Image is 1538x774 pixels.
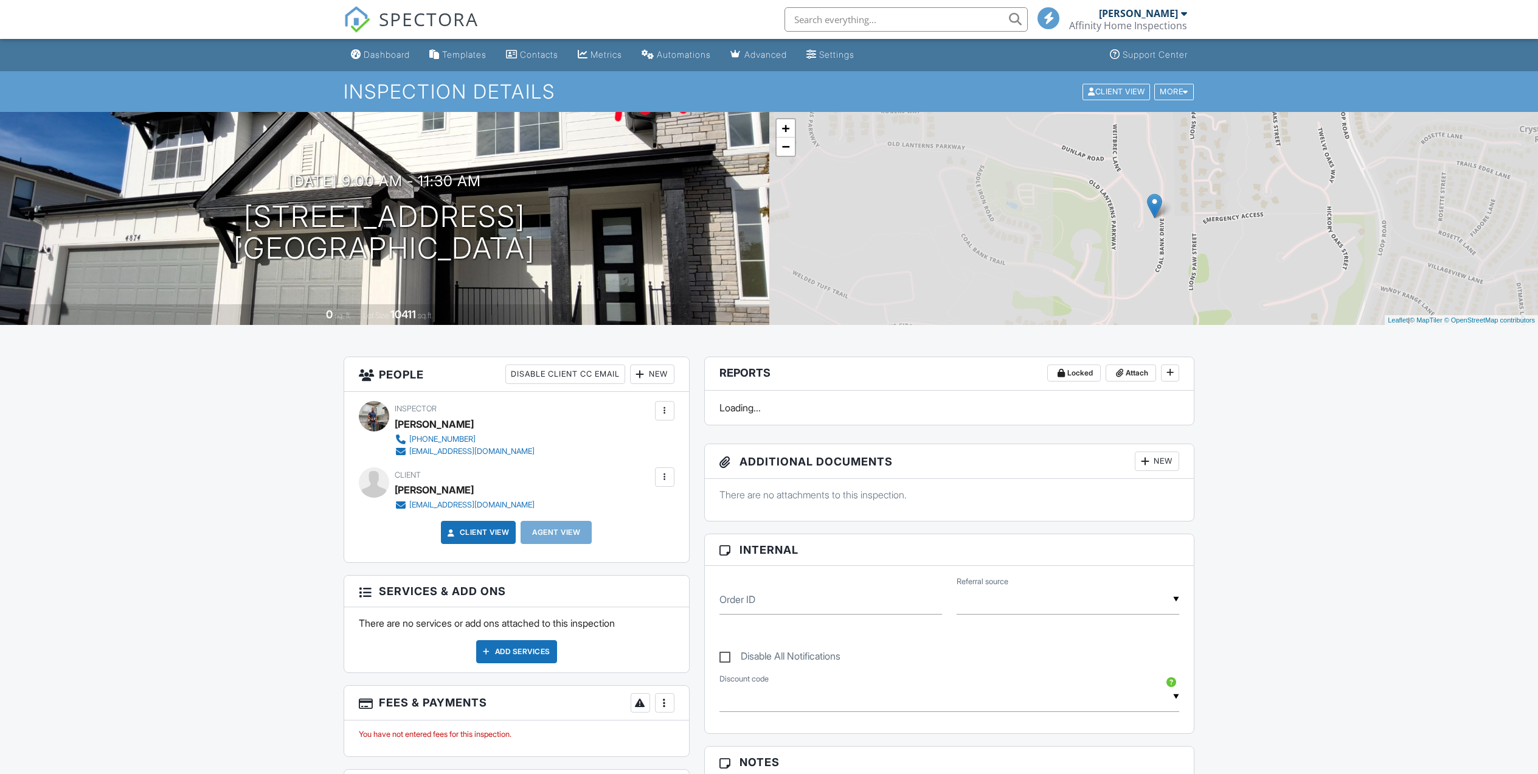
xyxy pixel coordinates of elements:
[1388,316,1408,324] a: Leaflet
[418,311,433,320] span: sq.ft.
[1135,451,1179,471] div: New
[1105,44,1193,66] a: Support Center
[1099,7,1178,19] div: [PERSON_NAME]
[957,576,1008,587] label: Referral source
[719,488,1180,501] p: There are no attachments to this inspection.
[630,364,674,384] div: New
[1410,316,1443,324] a: © MapTiler
[334,311,352,320] span: sq. ft.
[390,308,416,321] div: 10411
[442,49,487,60] div: Templates
[591,49,622,60] div: Metrics
[802,44,859,66] a: Settings
[705,444,1194,479] h3: Additional Documents
[395,433,535,445] a: [PHONE_NUMBER]
[344,686,689,720] h3: Fees & Payments
[1082,83,1150,100] div: Client View
[363,311,389,320] span: Lot Size
[777,119,795,138] a: Zoom in
[364,49,410,60] div: Dashboard
[344,576,689,607] h3: Services & Add ons
[1444,316,1535,324] a: © OpenStreetMap contributors
[359,730,674,739] div: You have not entered fees for this inspection.
[395,415,474,433] div: [PERSON_NAME]
[288,173,481,189] h3: [DATE] 9:00 am - 11:30 am
[1154,83,1194,100] div: More
[424,44,491,66] a: Templates
[395,499,535,511] a: [EMAIL_ADDRESS][DOMAIN_NAME]
[445,526,510,539] a: Client View
[409,447,535,456] div: [EMAIL_ADDRESS][DOMAIN_NAME]
[234,201,535,265] h1: [STREET_ADDRESS] [GEOGRAPHIC_DATA]
[1081,86,1153,96] a: Client View
[409,434,476,444] div: [PHONE_NUMBER]
[395,445,535,458] a: [EMAIL_ADDRESS][DOMAIN_NAME]
[395,404,437,413] span: Inspector
[344,357,689,392] h3: People
[573,44,627,66] a: Metrics
[819,49,854,60] div: Settings
[505,364,625,384] div: Disable Client CC Email
[395,481,474,499] div: [PERSON_NAME]
[657,49,711,60] div: Automations
[1385,315,1538,326] div: |
[726,44,792,66] a: Advanced
[501,44,563,66] a: Contacts
[744,49,787,60] div: Advanced
[637,44,716,66] a: Automations (Basic)
[346,44,415,66] a: Dashboard
[705,534,1194,566] h3: Internal
[409,500,535,510] div: [EMAIL_ADDRESS][DOMAIN_NAME]
[379,6,479,32] span: SPECTORA
[344,81,1195,102] h1: Inspection Details
[1069,19,1187,32] div: Affinity Home Inspections
[520,49,558,60] div: Contacts
[395,470,421,479] span: Client
[344,16,479,42] a: SPECTORA
[344,6,370,33] img: The Best Home Inspection Software - Spectora
[785,7,1028,32] input: Search everything...
[326,308,333,321] div: 0
[719,593,755,606] label: Order ID
[719,650,840,666] label: Disable All Notifications
[777,138,795,156] a: Zoom out
[344,607,689,672] div: There are no services or add ons attached to this inspection
[1123,49,1188,60] div: Support Center
[476,640,557,663] div: Add Services
[719,674,769,685] label: Discount code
